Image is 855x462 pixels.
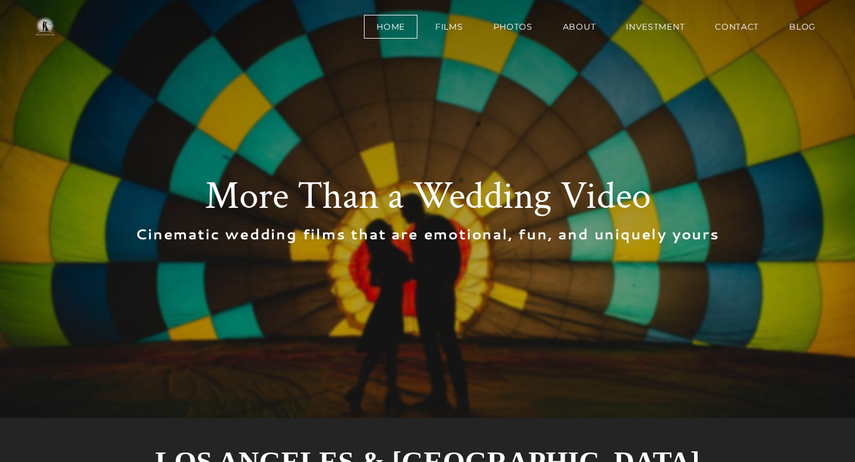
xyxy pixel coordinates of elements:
a: Films [423,15,476,39]
a: Home [364,15,417,39]
a: Contact [702,15,771,39]
a: Photos [481,15,545,39]
font: More Than a Wedding Video​ [205,171,651,221]
img: One in a Million Films | Los Angeles Wedding Videographer [24,15,66,39]
a: About [550,15,609,39]
font: Cinematic wedding films that are emotional, fun, and uniquely yours [135,224,720,243]
a: BLOG [777,15,828,39]
a: Investment [613,15,697,39]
